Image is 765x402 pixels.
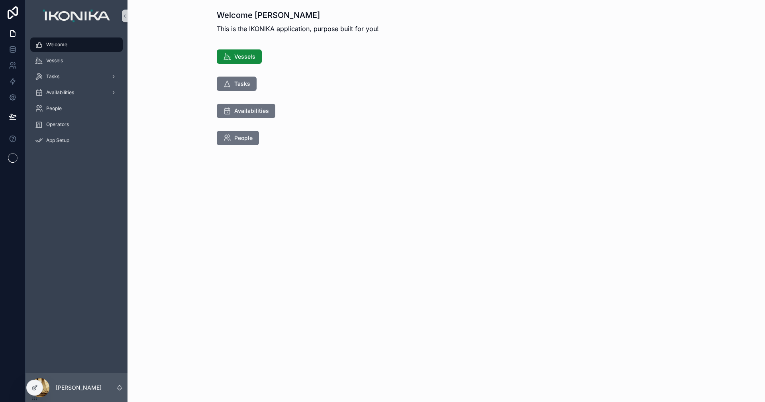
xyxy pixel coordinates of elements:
span: Availabilities [234,107,269,115]
a: Operators [30,117,123,132]
a: People [30,101,123,116]
img: App logo [43,10,110,22]
a: Tasks [30,69,123,84]
div: scrollable content [25,32,127,158]
a: App Setup [30,133,123,148]
button: Tasks [217,77,257,91]
a: Welcome [30,37,123,52]
button: Vessels [217,49,262,64]
span: People [46,105,62,112]
a: Vessels [30,53,123,68]
a: Availabilities [30,85,123,100]
p: This is the IKONIKA application, purpose built for you! [217,24,379,33]
span: People [234,134,253,142]
span: Availabilities [46,89,74,96]
p: [PERSON_NAME] [56,384,102,392]
button: Availabilities [217,104,275,118]
span: Tasks [46,73,59,80]
span: Tasks [234,80,250,88]
button: People [217,131,259,145]
h1: Welcome [PERSON_NAME] [217,10,379,21]
span: App Setup [46,137,69,144]
span: Welcome [46,41,67,48]
span: Vessels [234,53,255,61]
span: Vessels [46,57,63,64]
span: Operators [46,121,69,128]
